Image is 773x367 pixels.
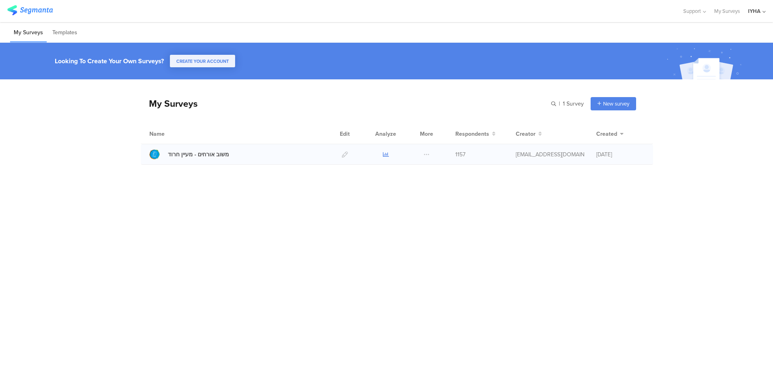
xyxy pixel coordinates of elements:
[455,150,465,159] span: 1157
[683,7,701,15] span: Support
[141,97,198,110] div: My Surveys
[563,100,584,108] span: 1 Survey
[49,23,81,42] li: Templates
[168,150,229,159] div: משוב אורחים - מעיין חרוד
[455,130,489,138] span: Respondents
[170,55,235,67] button: CREATE YOUR ACCOUNT
[596,130,617,138] span: Created
[516,130,542,138] button: Creator
[149,149,229,160] a: משוב אורחים - מעיין חרוד
[516,130,535,138] span: Creator
[748,7,761,15] div: IYHA
[374,124,398,144] div: Analyze
[664,45,747,82] img: create_account_image.svg
[455,130,496,138] button: Respondents
[336,124,353,144] div: Edit
[603,100,629,108] span: New survey
[596,130,624,138] button: Created
[149,130,198,138] div: Name
[10,23,47,42] li: My Surveys
[596,150,645,159] div: [DATE]
[418,124,435,144] div: More
[55,56,164,66] div: Looking To Create Your Own Surveys?
[7,5,53,15] img: segmanta logo
[176,58,229,64] span: CREATE YOUR ACCOUNT
[516,150,584,159] div: ofir@iyha.org.il
[558,100,561,108] span: |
